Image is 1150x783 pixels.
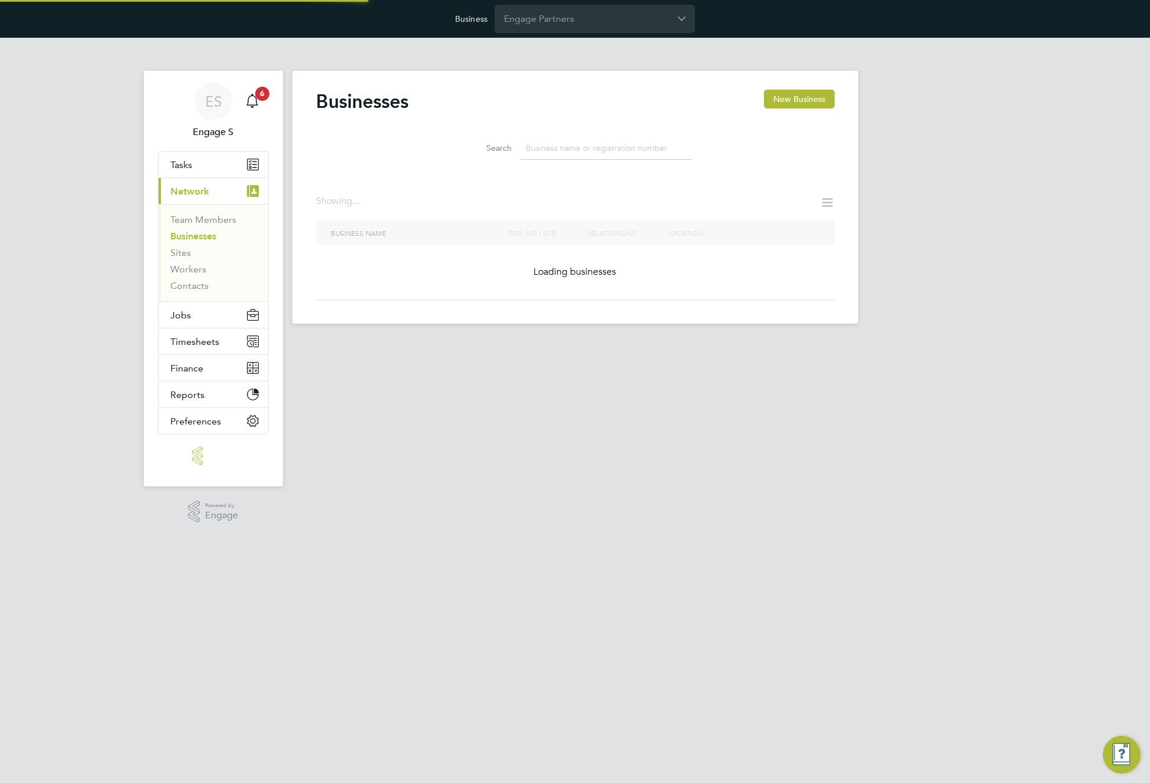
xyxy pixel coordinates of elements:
span: Engage S [158,125,269,139]
a: Businesses [170,231,216,242]
a: Powered byEngage [188,501,238,523]
button: Preferences [159,408,268,434]
span: Reports [170,389,205,400]
label: Search [459,143,512,153]
a: Tasks [159,152,268,177]
span: 6 [255,87,269,101]
a: Go to home page [158,446,269,465]
div: Showing [316,195,362,208]
a: 6 [240,83,264,120]
span: Finance [170,363,203,374]
button: Timesheets [159,328,268,354]
button: Engage Resource Center [1103,736,1141,774]
input: Business name or registration number [520,137,692,160]
button: Reports [159,381,268,407]
span: Tasks [170,159,192,170]
span: ES [205,94,222,109]
span: ... [352,195,360,207]
button: New Business [764,90,835,108]
span: Timesheets [170,336,219,347]
button: Network [159,178,268,204]
a: Sites [170,247,191,258]
span: Network [170,186,209,197]
h2: Businesses [316,90,408,113]
span: Preferences [170,416,221,427]
div: Network [159,204,268,301]
span: Jobs [170,310,191,321]
a: Contacts [170,280,209,291]
img: engage-logo-retina.png [192,446,235,465]
a: Workers [170,264,206,275]
button: Jobs [159,302,268,328]
nav: Main navigation [144,71,283,486]
label: Business [455,14,487,24]
a: Team Members [170,214,236,225]
button: Finance [159,355,268,381]
a: ESEngage S [158,83,269,139]
span: Powered by [205,501,238,511]
span: Engage [205,511,238,521]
